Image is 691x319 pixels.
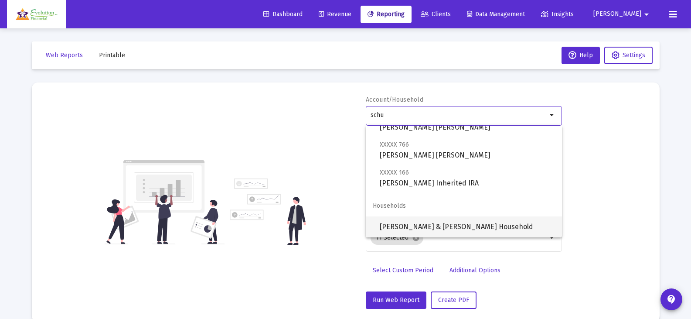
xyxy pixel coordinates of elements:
[373,267,433,274] span: Select Custom Period
[460,6,532,23] a: Data Management
[421,10,451,18] span: Clients
[623,51,645,59] span: Settings
[39,47,90,64] button: Web Reports
[568,51,593,59] span: Help
[373,296,419,304] span: Run Web Report
[541,10,574,18] span: Insights
[371,229,547,247] mat-chip-list: Selection
[438,296,469,304] span: Create PDF
[534,6,581,23] a: Insights
[547,110,558,120] mat-icon: arrow_drop_down
[380,141,409,148] span: XXXXX 766
[467,10,525,18] span: Data Management
[319,10,351,18] span: Revenue
[412,234,420,242] mat-icon: cancel
[361,6,412,23] a: Reporting
[547,233,558,243] mat-icon: arrow_drop_down
[449,267,500,274] span: Additional Options
[666,294,677,305] mat-icon: contact_support
[431,292,477,309] button: Create PDF
[593,10,641,18] span: [PERSON_NAME]
[380,139,555,161] span: [PERSON_NAME] [PERSON_NAME]
[414,6,458,23] a: Clients
[371,231,423,245] mat-chip: 11 Selected
[562,47,600,64] button: Help
[366,292,426,309] button: Run Web Report
[604,47,653,64] button: Settings
[371,112,547,119] input: Search or select an account or household
[46,51,83,59] span: Web Reports
[312,6,358,23] a: Revenue
[230,178,306,245] img: reporting-alt
[99,51,125,59] span: Printable
[105,159,225,245] img: reporting
[92,47,132,64] button: Printable
[263,10,303,18] span: Dashboard
[583,5,662,23] button: [PERSON_NAME]
[380,216,555,237] span: [PERSON_NAME] & [PERSON_NAME] Household
[14,6,60,23] img: Dashboard
[366,196,562,216] span: Households
[380,169,409,176] span: XXXXX 166
[366,96,423,103] label: Account/Household
[641,6,652,23] mat-icon: arrow_drop_down
[380,167,555,189] span: [PERSON_NAME] Inherited IRA
[368,10,405,18] span: Reporting
[256,6,310,23] a: Dashboard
